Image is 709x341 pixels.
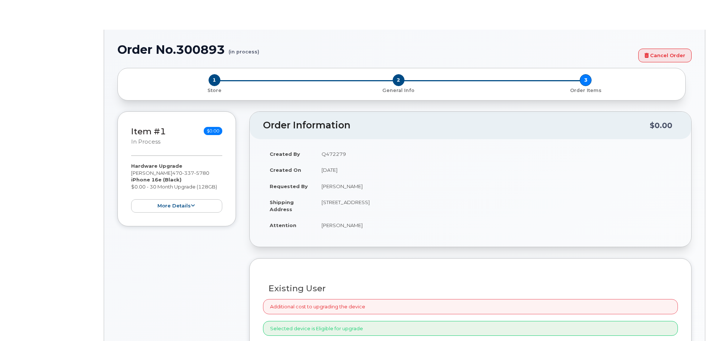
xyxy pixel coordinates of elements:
[315,194,678,217] td: [STREET_ADDRESS]
[263,299,678,314] div: Additional cost to upgrading the device
[204,127,222,135] span: $0.00
[182,170,194,176] span: 337
[229,43,259,55] small: (in process)
[172,170,209,176] span: 470
[315,217,678,233] td: [PERSON_NAME]
[124,86,305,94] a: 1 Store
[131,126,166,137] a: Item #1
[263,120,650,131] h2: Order Information
[131,138,160,145] small: in process
[270,167,301,173] strong: Created On
[305,86,492,94] a: 2 General Info
[270,151,300,157] strong: Created By
[270,222,296,228] strong: Attention
[131,177,182,183] strong: iPhone 16e (Black)
[131,163,182,169] strong: Hardware Upgrade
[131,199,222,213] button: more details
[638,49,692,62] a: Cancel Order
[263,321,678,336] div: Selected device is Eligible for upgrade
[650,118,672,132] div: $0.00
[131,163,222,213] div: [PERSON_NAME] $0.00 - 30 Month Upgrade (128GB)
[269,284,672,293] h3: Existing User
[315,146,678,162] td: Q472279
[315,162,678,178] td: [DATE]
[270,199,294,212] strong: Shipping Address
[194,170,209,176] span: 5780
[117,43,635,56] h1: Order No.300893
[308,87,489,94] p: General Info
[209,74,220,86] span: 1
[270,183,308,189] strong: Requested By
[127,87,302,94] p: Store
[315,178,678,194] td: [PERSON_NAME]
[393,74,405,86] span: 2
